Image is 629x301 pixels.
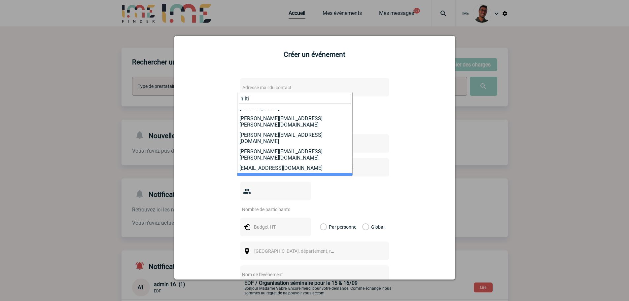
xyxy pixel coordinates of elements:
span: Adresse mail du contact [242,85,292,90]
label: Global [362,218,367,236]
input: Budget HT [252,223,298,231]
li: [EMAIL_ADDRESS][DOMAIN_NAME] [237,173,352,183]
li: [EMAIL_ADDRESS][DOMAIN_NAME] [237,163,352,173]
li: [PERSON_NAME][EMAIL_ADDRESS][DOMAIN_NAME] [237,130,352,146]
label: Par personne [320,218,327,236]
input: Date de fin [330,163,376,171]
input: Nombre de participants [240,205,302,214]
h2: Créer un événement [183,51,447,58]
span: [GEOGRAPHIC_DATA], département, région... [254,248,346,254]
input: Nom de l'événement [240,270,371,279]
li: [PERSON_NAME][EMAIL_ADDRESS][PERSON_NAME][DOMAIN_NAME] [237,146,352,163]
li: [PERSON_NAME][EMAIL_ADDRESS][PERSON_NAME][DOMAIN_NAME] [237,113,352,130]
